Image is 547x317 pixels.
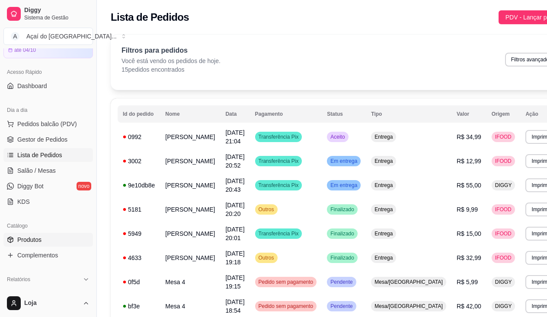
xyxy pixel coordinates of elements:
[3,248,93,262] a: Complementos
[220,105,250,123] th: Data
[122,57,221,65] p: Você está vendo os pedidos de hoje.
[257,279,315,285] span: Pedido sem pagamento
[3,179,93,193] a: Diggy Botnovo
[493,158,513,165] span: IFOOD
[493,230,513,237] span: IFOOD
[493,279,514,285] span: DIGGY
[457,182,481,189] span: R$ 55,00
[24,6,90,14] span: Diggy
[225,202,244,217] span: [DATE] 20:20
[118,105,160,123] th: Id do pedido
[457,303,481,310] span: R$ 42,00
[3,219,93,233] div: Catálogo
[457,133,481,140] span: R$ 34,99
[122,45,221,56] p: Filtros para pedidos
[322,105,366,123] th: Status
[3,233,93,247] a: Produtos
[225,153,244,169] span: [DATE] 20:52
[225,274,244,290] span: [DATE] 19:15
[3,117,93,131] button: Pedidos balcão (PDV)
[17,182,44,190] span: Diggy Bot
[17,151,62,159] span: Lista de Pedidos
[493,254,513,261] span: IFOOD
[329,182,359,189] span: Em entrega
[329,133,346,140] span: Aceito
[17,289,74,298] span: Relatórios de vendas
[486,105,521,123] th: Origem
[257,303,315,310] span: Pedido sem pagamento
[160,197,220,222] td: [PERSON_NAME]
[17,135,67,144] span: Gestor de Pedidos
[3,293,93,314] button: Loja
[493,303,514,310] span: DIGGY
[17,197,30,206] span: KDS
[14,47,36,54] article: até 04/10
[373,303,445,310] span: Mesa/[GEOGRAPHIC_DATA]
[160,149,220,173] td: [PERSON_NAME]
[366,105,451,123] th: Tipo
[250,105,322,123] th: Pagamento
[457,279,478,285] span: R$ 5,99
[160,125,220,149] td: [PERSON_NAME]
[257,133,301,140] span: Transferência Pix
[329,206,356,213] span: Finalizado
[160,105,220,123] th: Nome
[3,286,93,300] a: Relatórios de vendas
[3,164,93,178] a: Salão / Mesas
[329,254,356,261] span: Finalizado
[3,148,93,162] a: Lista de Pedidos
[225,226,244,241] span: [DATE] 20:01
[257,230,301,237] span: Transferência Pix
[11,32,19,41] span: A
[373,230,394,237] span: Entrega
[123,254,155,262] div: 4633
[26,32,117,41] div: Açaí do [GEOGRAPHIC_DATA] ...
[123,278,155,286] div: 0f5d
[373,206,394,213] span: Entrega
[123,229,155,238] div: 5949
[373,279,445,285] span: Mesa/[GEOGRAPHIC_DATA]
[225,178,244,193] span: [DATE] 20:43
[457,206,478,213] span: R$ 9,99
[24,299,79,307] span: Loja
[257,158,301,165] span: Transferência Pix
[373,158,394,165] span: Entrega
[24,14,90,21] span: Sistema de Gestão
[373,133,394,140] span: Entrega
[329,158,359,165] span: Em entrega
[17,120,77,128] span: Pedidos balcão (PDV)
[160,246,220,270] td: [PERSON_NAME]
[111,10,189,24] h2: Lista de Pedidos
[257,254,276,261] span: Outros
[122,65,221,74] p: 15 pedidos encontrados
[17,82,47,90] span: Dashboard
[225,298,244,314] span: [DATE] 18:54
[160,222,220,246] td: [PERSON_NAME]
[493,133,513,140] span: IFOOD
[123,181,155,190] div: 9e10db8e
[3,79,93,93] a: Dashboard
[123,302,155,311] div: bf3e
[3,195,93,209] a: KDS
[7,276,30,283] span: Relatórios
[123,205,155,214] div: 5181
[493,206,513,213] span: IFOOD
[451,105,486,123] th: Valor
[329,279,354,285] span: Pendente
[123,157,155,165] div: 3002
[257,182,301,189] span: Transferência Pix
[373,254,394,261] span: Entrega
[225,129,244,145] span: [DATE] 21:04
[160,173,220,197] td: [PERSON_NAME]
[329,230,356,237] span: Finalizado
[3,133,93,146] a: Gestor de Pedidos
[373,182,394,189] span: Entrega
[3,28,93,45] button: Select a team
[257,206,276,213] span: Outros
[329,303,354,310] span: Pendente
[493,182,514,189] span: DIGGY
[160,270,220,294] td: Mesa 4
[3,65,93,79] div: Acesso Rápido
[457,230,481,237] span: R$ 15,00
[17,251,58,260] span: Complementos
